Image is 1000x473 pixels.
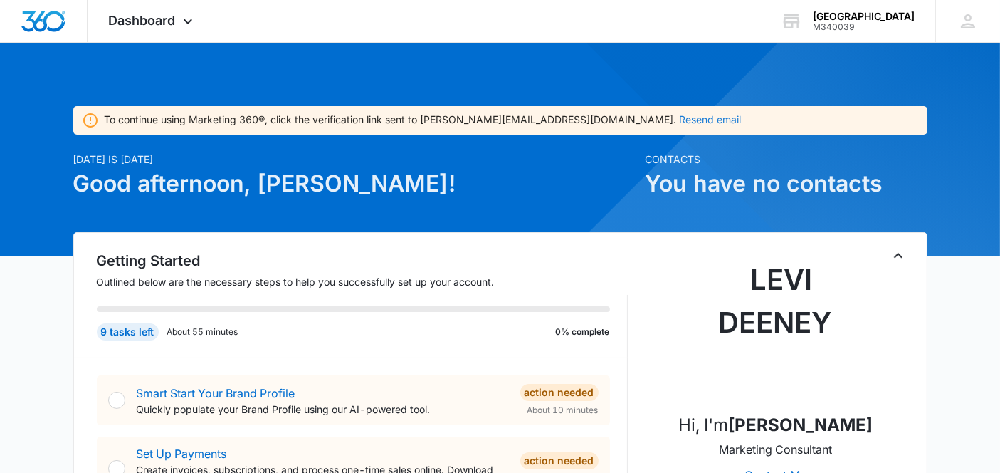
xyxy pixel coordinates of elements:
div: 9 tasks left [97,323,159,341]
div: Action Needed [520,452,599,469]
img: Levi Deeney [705,259,847,401]
h1: You have no contacts [646,167,927,201]
h2: Getting Started [97,250,628,271]
span: About 10 minutes [527,404,599,417]
button: Toggle Collapse [890,247,907,264]
p: Marketing Consultant [719,441,832,458]
p: [DATE] is [DATE] [73,152,637,167]
p: Contacts [646,152,927,167]
strong: [PERSON_NAME] [728,415,873,435]
a: Smart Start Your Brand Profile [137,386,295,400]
div: To continue using Marketing 360®, click the verification link sent to [PERSON_NAME][EMAIL_ADDRESS... [105,112,742,127]
p: Outlined below are the necessary steps to help you successfully set up your account. [97,274,628,289]
h1: Good afternoon, [PERSON_NAME]! [73,167,637,201]
p: Hi, I'm [678,412,873,438]
div: Action Needed [520,384,599,401]
div: account id [813,22,915,32]
p: Quickly populate your Brand Profile using our AI-powered tool. [137,402,509,417]
p: About 55 minutes [167,326,238,338]
p: 0% complete [556,326,610,338]
button: Resend email [680,115,742,125]
a: Set Up Payments [137,447,227,461]
div: account name [813,11,915,22]
span: Dashboard [109,13,176,28]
